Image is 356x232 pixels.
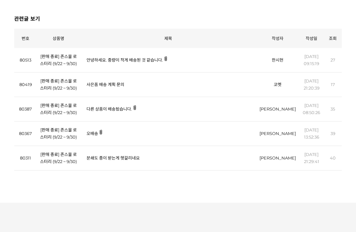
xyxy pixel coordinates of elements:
span: [DATE] 09:15:19 [302,53,321,67]
td: 코멧 [256,72,299,97]
img: 파일첨부 [99,130,103,134]
th: 번호 [14,29,37,48]
td: [PERSON_NAME] [256,121,299,146]
td: [PERSON_NAME] [256,146,299,170]
span: [판매 종료] 존스몰 로스터리 (9/22 ~ 9/30) [40,152,77,164]
span: [판매 종료] 존스몰 로스터리 (9/22 ~ 9/30) [40,127,77,140]
td: 80387 [14,97,37,121]
span: [DATE] 21:20:39 [302,77,321,92]
th: 조회 [324,29,342,48]
th: 상품명 [37,29,80,48]
td: 80311 [14,146,37,170]
a: 오배송 [86,131,98,136]
a: 사은품 배송 계획 문의 [86,82,124,87]
a: 안녕하세요. 중량이 적게 배송된 것 같습니다. [86,57,163,63]
img: 파일첨부 [133,105,137,110]
th: 작성일 [299,29,324,48]
td: 80513 [14,48,37,72]
span: [판매 종료] 존스몰 로스터리 (9/22 ~ 9/30) [40,103,77,115]
th: 작성자 [256,29,299,48]
td: [PERSON_NAME] [256,97,299,121]
a: 분쇄도 종이 받는게 헷갈리네요 [86,155,140,160]
a: 다른 상품이 배송됬습니다. [86,106,132,111]
span: 17 [331,81,335,88]
span: [DATE] 21:29:41 [302,151,321,165]
span: 40 [330,154,336,161]
span: [판매 종료] 존스몰 로스터리 (9/22 ~ 9/30) [40,54,77,66]
span: 39 [331,130,335,137]
td: 80419 [14,72,37,97]
img: 파일첨부 [164,56,168,61]
h4: 관련글 보기 [14,15,342,22]
td: 80367 [14,121,37,146]
span: 27 [331,56,335,63]
span: 35 [331,105,335,112]
th: 제목 [80,29,256,48]
span: [DATE] 13:52:36 [302,126,321,140]
span: [DATE] 08:50:26 [302,102,321,116]
td: 한시헌 [256,48,299,72]
span: [판매 종료] 존스몰 로스터리 (9/22 ~ 9/30) [40,78,77,91]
